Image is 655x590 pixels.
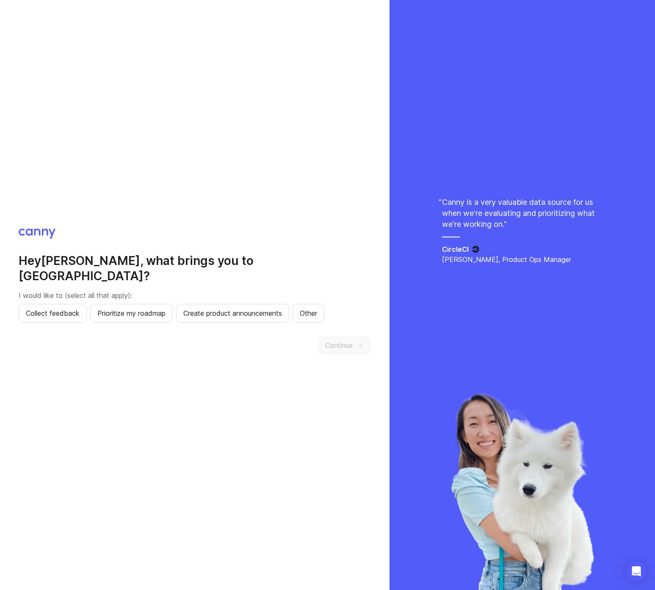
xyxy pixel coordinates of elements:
[318,336,371,355] button: Continue
[19,253,371,284] h2: Hey [PERSON_NAME] , what brings you to [GEOGRAPHIC_DATA]?
[19,229,55,239] img: Canny logo
[176,304,289,323] button: Create product announcements
[19,290,371,301] p: I would like to (select all that apply):
[300,308,317,318] span: Other
[626,561,647,582] div: Open Intercom Messenger
[450,393,595,590] img: liya-429d2be8cea6414bfc71c507a98abbfa.webp
[26,308,80,318] span: Collect feedback
[90,304,173,323] button: Prioritize my roadmap
[442,244,469,254] h5: CircleCI
[183,308,282,318] span: Create product announcements
[19,304,87,323] button: Collect feedback
[442,254,603,265] p: [PERSON_NAME], Product Ops Manager
[293,304,324,323] button: Other
[442,197,603,230] p: Canny is a very valuable data source for us when we're evaluating and prioritizing what we're wor...
[472,246,479,253] img: CircleCI logo
[325,340,353,350] span: Continue
[97,308,166,318] span: Prioritize my roadmap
